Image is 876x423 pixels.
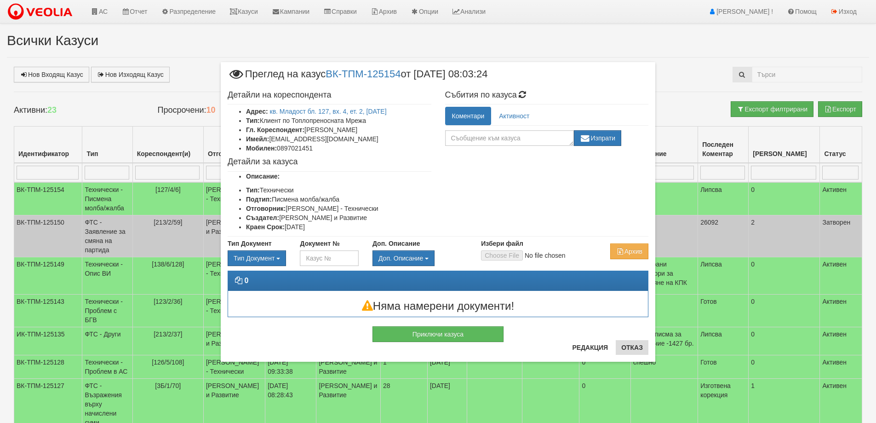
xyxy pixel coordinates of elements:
[246,205,286,212] b: Отговорник:
[246,204,431,213] li: [PERSON_NAME] - Технически
[228,157,431,167] h4: Детайли за казуса
[300,250,358,266] input: Казус №
[481,239,523,248] label: Избери файл
[246,222,431,232] li: [DATE]
[228,239,272,248] label: Тип Документ
[492,107,536,125] a: Активност
[246,134,431,144] li: [EMAIL_ADDRESS][DOMAIN_NAME]
[445,107,492,125] a: Коментари
[246,186,260,194] b: Тип:
[228,300,648,312] h3: Няма намерени документи!
[246,214,279,221] b: Създател:
[246,108,268,115] b: Адрес:
[445,91,649,100] h4: Събития по казуса
[567,340,613,355] button: Редакция
[300,239,339,248] label: Документ №
[372,250,467,266] div: Двоен клик, за изчистване на избраната стойност.
[244,277,248,284] strong: 0
[228,250,286,266] button: Тип Документ
[246,117,260,124] b: Тип:
[228,250,286,266] div: Двоен клик, за изчистване на избраната стойност.
[246,126,304,133] b: Гл. Кореспондент:
[234,255,275,262] span: Тип Документ
[246,116,431,125] li: Клиент по Топлопреносната Мрежа
[270,108,387,115] a: кв. Младост бл. 127, вх. 4, ет. 2, [DATE]
[574,130,622,146] button: Изпрати
[246,144,431,153] li: 0897021451
[372,326,504,342] button: Приключи казуса
[610,243,648,259] button: Архив
[246,125,431,134] li: [PERSON_NAME]
[246,185,431,195] li: Технически
[246,223,285,231] b: Краен Срок:
[228,69,487,86] span: Преглед на казус от [DATE] 08:03:24
[246,213,431,222] li: [PERSON_NAME] и Развитие
[616,340,648,355] button: Отказ
[246,145,277,152] b: Мобилен:
[372,250,435,266] button: Доп. Описание
[372,239,420,248] label: Доп. Описание
[326,68,401,79] a: ВК-ТПМ-125154
[246,195,431,204] li: Писмена молба/жалба
[246,135,269,143] b: Имейл:
[246,173,280,180] b: Описание:
[246,196,272,203] b: Подтип:
[378,255,423,262] span: Доп. Описание
[228,91,431,100] h4: Детайли на кореспондента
